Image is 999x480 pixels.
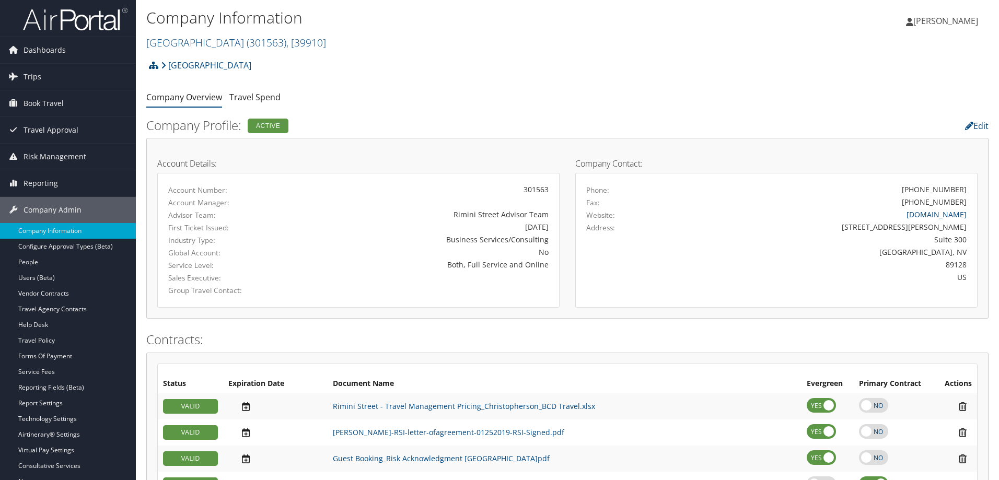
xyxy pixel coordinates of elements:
[328,374,801,393] th: Document Name
[586,223,615,233] label: Address:
[24,64,41,90] span: Trips
[23,7,127,31] img: airportal-logo.png
[333,401,595,411] a: Rimini Street - Travel Management Pricing_Christopherson_BCD Travel.xlsx
[686,247,967,257] div: [GEOGRAPHIC_DATA], NV
[163,399,218,414] div: VALID
[902,184,967,195] div: [PHONE_NUMBER]
[168,210,285,220] label: Advisor Team:
[686,234,967,245] div: Suite 300
[935,374,977,393] th: Actions
[168,260,285,271] label: Service Level:
[954,427,972,438] i: Remove Contract
[954,401,972,412] i: Remove Contract
[24,197,82,223] span: Company Admin
[163,451,218,466] div: VALID
[168,197,285,208] label: Account Manager:
[168,185,285,195] label: Account Number:
[24,37,66,63] span: Dashboards
[333,427,564,437] a: [PERSON_NAME]-RSI-letter-ofagreement-01252019-RSI-Signed.pdf
[223,374,328,393] th: Expiration Date
[300,184,549,195] div: 301563
[228,401,322,412] div: Add/Edit Date
[146,116,703,134] h2: Company Profile:
[146,331,989,348] h2: Contracts:
[158,374,223,393] th: Status
[24,144,86,170] span: Risk Management
[286,36,326,50] span: , [ 39910 ]
[906,5,989,37] a: [PERSON_NAME]
[168,248,285,258] label: Global Account:
[300,221,549,232] div: [DATE]
[300,259,549,270] div: Both, Full Service and Online
[586,210,615,220] label: Website:
[913,15,978,27] span: [PERSON_NAME]
[586,185,609,195] label: Phone:
[146,91,222,103] a: Company Overview
[248,119,288,133] div: Active
[686,259,967,270] div: 89128
[300,234,549,245] div: Business Services/Consulting
[907,209,967,219] a: [DOMAIN_NAME]
[586,197,600,208] label: Fax:
[168,235,285,245] label: Industry Type:
[686,272,967,283] div: US
[146,7,708,29] h1: Company Information
[163,425,218,440] div: VALID
[157,159,560,168] h4: Account Details:
[954,453,972,464] i: Remove Contract
[24,117,78,143] span: Travel Approval
[300,209,549,220] div: Rimini Street Advisor Team
[146,36,326,50] a: [GEOGRAPHIC_DATA]
[575,159,978,168] h4: Company Contact:
[333,453,550,463] a: Guest Booking_Risk Acknowledgment [GEOGRAPHIC_DATA]pdf
[686,221,967,232] div: [STREET_ADDRESS][PERSON_NAME]
[300,247,549,257] div: No
[24,90,64,116] span: Book Travel
[168,223,285,233] label: First Ticket Issued:
[247,36,286,50] span: ( 301563 )
[228,453,322,464] div: Add/Edit Date
[161,55,251,76] a: [GEOGRAPHIC_DATA]
[902,196,967,207] div: [PHONE_NUMBER]
[168,273,285,283] label: Sales Executive:
[168,285,285,296] label: Group Travel Contact:
[229,91,281,103] a: Travel Spend
[801,374,854,393] th: Evergreen
[228,427,322,438] div: Add/Edit Date
[965,120,989,132] a: Edit
[854,374,935,393] th: Primary Contract
[24,170,58,196] span: Reporting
